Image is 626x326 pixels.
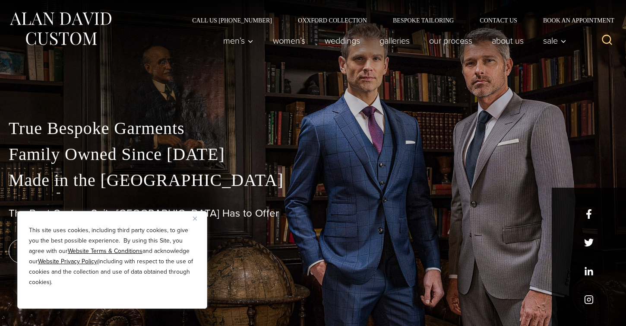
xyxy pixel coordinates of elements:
img: Close [193,217,197,221]
span: Men’s [223,36,253,45]
a: Our Process [420,32,482,49]
a: Bespoke Tailoring [380,17,467,23]
img: Alan David Custom [9,10,112,48]
nav: Primary Navigation [214,32,571,49]
p: This site uses cookies, including third party cookies, to give you the best possible experience. ... [29,225,196,288]
button: View Search Form [597,30,617,51]
p: True Bespoke Garments Family Owned Since [DATE] Made in the [GEOGRAPHIC_DATA] [9,115,617,193]
a: weddings [315,32,370,49]
a: Contact Us [467,17,530,23]
a: Website Privacy Policy [38,257,97,266]
a: Women’s [263,32,315,49]
h1: The Best Custom Suits [GEOGRAPHIC_DATA] Has to Offer [9,207,617,220]
a: Book an Appointment [530,17,617,23]
span: Sale [543,36,566,45]
a: Website Terms & Conditions [68,246,142,256]
button: Close [193,213,203,224]
a: Galleries [370,32,420,49]
a: Call Us [PHONE_NUMBER] [179,17,285,23]
a: Oxxford Collection [285,17,380,23]
nav: Secondary Navigation [179,17,617,23]
a: About Us [482,32,534,49]
a: book an appointment [9,239,130,263]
